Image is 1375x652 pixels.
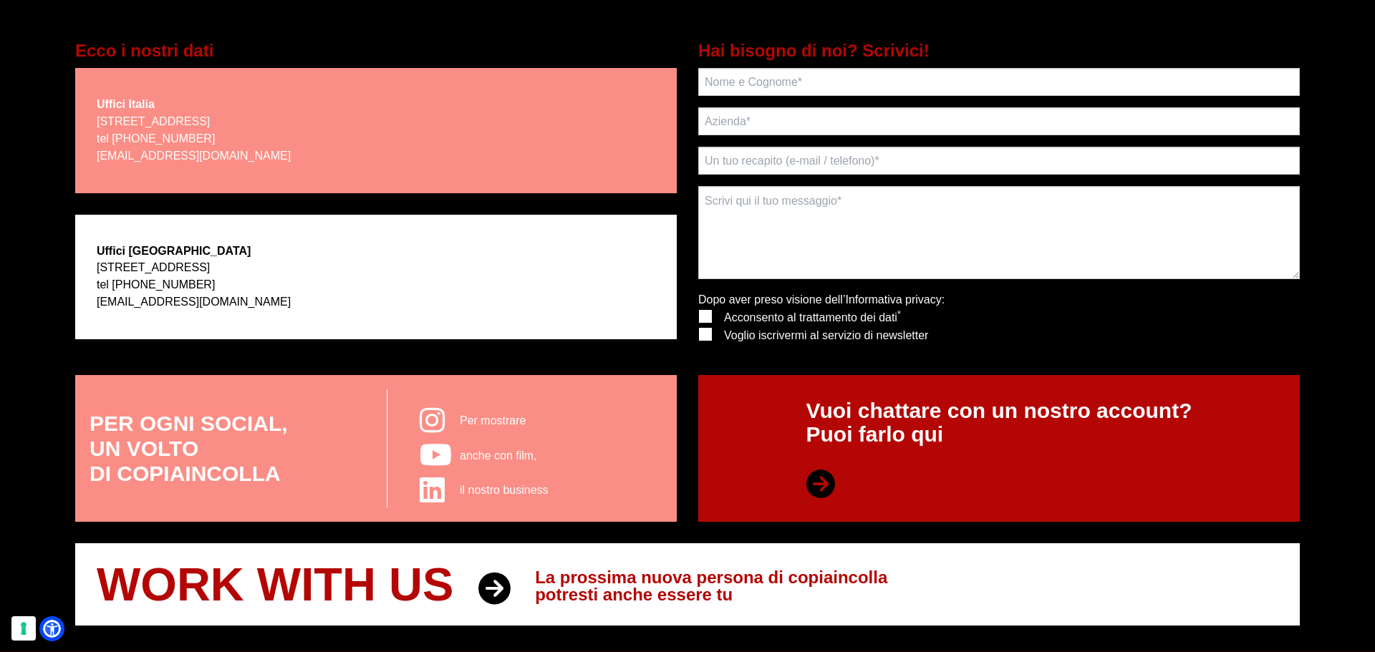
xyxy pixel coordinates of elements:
[845,293,941,306] a: Informativa privacy
[724,311,901,323] span: Acconsento al trattamento dei dati
[97,558,453,610] span: Work with us
[724,329,928,341] span: Voglio iscrivermi al servizio di newsletter
[460,414,526,427] span: Per mostrare
[412,473,662,508] a: il nostro business
[698,356,945,375] p: Campi obbligatori
[97,150,291,162] a: [EMAIL_ADDRESS][DOMAIN_NAME]
[11,616,36,641] button: Le tue preferenze relative al consenso per le tecnologie di tracciamento
[698,147,1300,175] input: Un tuo recapito (e-mail / telefono)*
[97,259,291,311] p: [STREET_ADDRESS] tel [PHONE_NUMBER]
[698,68,1300,96] input: Nome e Cognome*
[412,404,662,439] a: Per mostrare
[698,39,1300,63] h5: Hai bisogno di noi? Scrivici!
[97,245,251,257] strong: Uffici [GEOGRAPHIC_DATA]
[75,543,1300,626] a: Work with us La prossima nuova persona di copiaincollapotresti anche essere tu
[97,113,291,165] p: [STREET_ADDRESS] tel [PHONE_NUMBER]
[698,291,945,309] p: Dopo aver preso visione dell’ :
[460,449,537,462] span: anche con film,
[97,98,155,110] strong: Uffici Italia
[43,620,61,638] a: Open Accessibility Menu
[698,375,1300,522] a: Vuoi chattare con un nostro account?Puoi farlo qui
[698,107,1300,135] input: Azienda*
[535,569,887,603] span: La prossima nuova persona di copiaincolla potresti anche essere tu
[90,411,365,486] p: PER OGNI SOCIAL, UN VOLTO DI COPIAINCOLLA
[412,438,662,473] a: anche con film,
[460,484,549,496] span: il nostro business
[75,39,677,63] h5: Ecco i nostri dati
[97,296,291,308] a: [EMAIL_ADDRESS][DOMAIN_NAME]
[806,399,1192,499] p: Vuoi chattare con un nostro account? Puoi farlo qui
